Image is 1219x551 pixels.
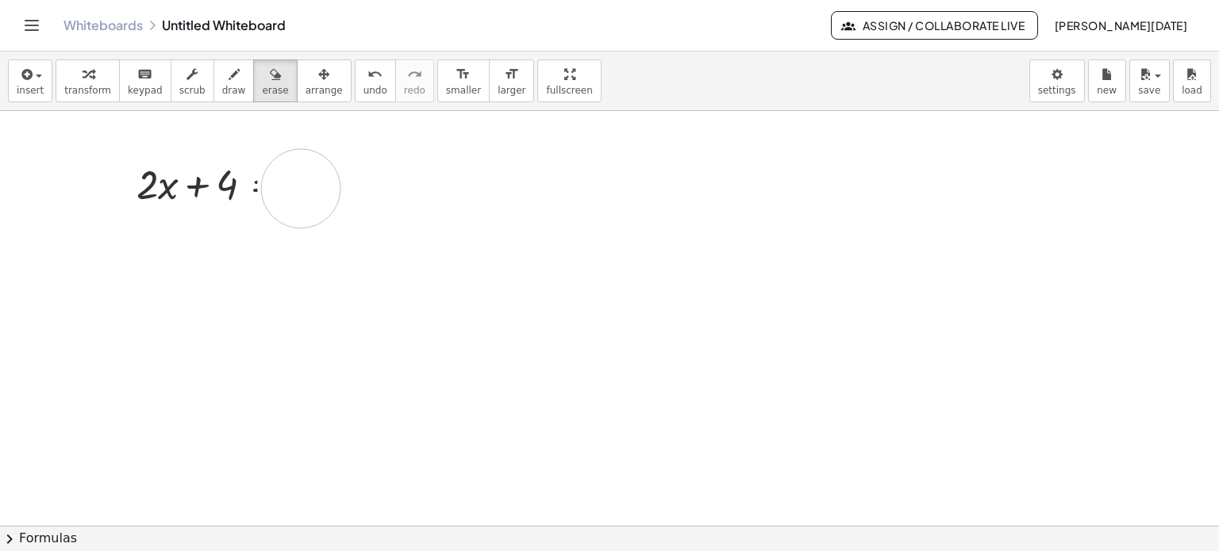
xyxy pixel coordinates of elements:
[128,85,163,96] span: keypad
[253,59,297,102] button: erase
[1038,85,1076,96] span: settings
[17,85,44,96] span: insert
[171,59,214,102] button: scrub
[19,13,44,38] button: Toggle navigation
[407,65,422,84] i: redo
[137,65,152,84] i: keyboard
[844,18,1025,33] span: Assign / Collaborate Live
[456,65,471,84] i: format_size
[1029,59,1085,102] button: settings
[489,59,534,102] button: format_sizelarger
[395,59,434,102] button: redoredo
[1173,59,1211,102] button: load
[1041,11,1200,40] button: [PERSON_NAME][DATE]
[437,59,490,102] button: format_sizesmaller
[119,59,171,102] button: keyboardkeypad
[1088,59,1126,102] button: new
[297,59,352,102] button: arrange
[363,85,387,96] span: undo
[56,59,120,102] button: transform
[546,85,592,96] span: fullscreen
[222,85,246,96] span: draw
[1129,59,1170,102] button: save
[1097,85,1117,96] span: new
[64,85,111,96] span: transform
[537,59,601,102] button: fullscreen
[404,85,425,96] span: redo
[1182,85,1202,96] span: load
[355,59,396,102] button: undoundo
[498,85,525,96] span: larger
[504,65,519,84] i: format_size
[831,11,1038,40] button: Assign / Collaborate Live
[306,85,343,96] span: arrange
[1138,85,1160,96] span: save
[63,17,143,33] a: Whiteboards
[213,59,255,102] button: draw
[1054,18,1187,33] span: [PERSON_NAME][DATE]
[262,85,288,96] span: erase
[8,59,52,102] button: insert
[179,85,206,96] span: scrub
[446,85,481,96] span: smaller
[367,65,383,84] i: undo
